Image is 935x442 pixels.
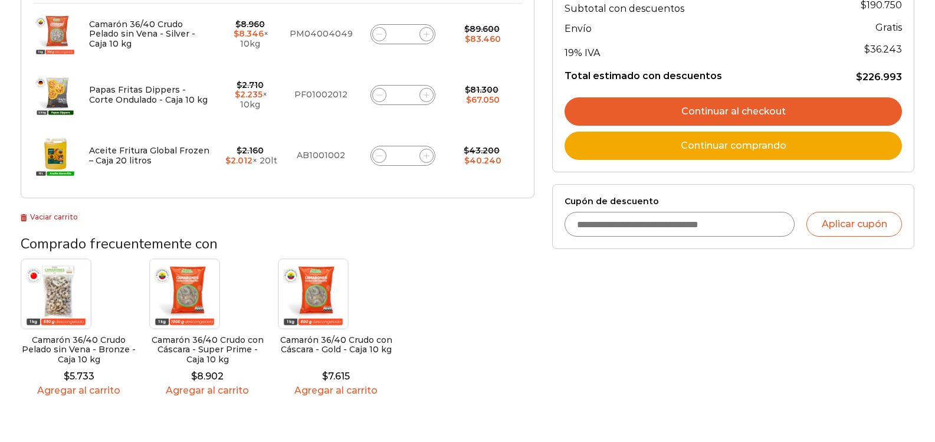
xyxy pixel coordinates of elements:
td: AB1001002 [284,125,359,186]
span: $ [237,80,242,90]
span: $ [864,44,870,55]
th: Envío [565,17,818,38]
th: Total estimado con descuentos [565,61,818,84]
span: $ [464,155,470,166]
label: Cupón de descuento [565,197,902,207]
span: 36.243 [864,44,902,55]
span: $ [64,371,70,382]
bdi: 2.235 [235,89,263,100]
td: × 10kg [217,4,284,65]
input: Product quantity [395,26,411,42]
bdi: 8.346 [234,28,264,39]
input: Product quantity [395,87,411,103]
span: $ [237,145,242,156]
bdi: 2.710 [237,80,264,90]
a: Agregar al carrito [278,385,395,396]
bdi: 8.960 [235,19,265,30]
span: $ [322,371,328,382]
td: PM04004049 [284,4,359,65]
bdi: 81.300 [465,84,498,95]
button: Aplicar cupón [806,212,902,237]
span: $ [465,34,470,44]
span: $ [465,84,470,95]
span: $ [235,89,240,100]
span: $ [235,19,241,30]
bdi: 7.615 [322,371,350,382]
bdi: 2.012 [225,155,252,166]
a: Agregar al carrito [149,385,266,396]
td: PF01002012 [284,64,359,125]
bdi: 8.902 [191,371,224,382]
span: $ [225,155,231,166]
input: Product quantity [395,148,411,164]
bdi: 67.050 [466,94,500,105]
a: Continuar comprando [565,132,902,160]
span: $ [466,94,471,105]
a: Papas Fritas Dippers - Corte Ondulado - Caja 10 kg [89,84,208,105]
span: $ [234,28,239,39]
th: 19% IVA [565,38,818,61]
h2: Camarón 36/40 Crudo con Cáscara - Gold - Caja 10 kg [278,335,395,355]
bdi: 89.600 [464,24,500,34]
a: Aceite Fritura Global Frozen – Caja 20 litros [89,145,209,166]
td: × 20lt [217,125,284,186]
h2: Camarón 36/40 Crudo con Cáscara - Super Prime - Caja 10 kg [149,335,266,365]
bdi: 226.993 [856,71,902,83]
a: Continuar al checkout [565,97,902,126]
bdi: 5.733 [64,371,94,382]
strong: Gratis [875,22,902,33]
bdi: 2.160 [237,145,264,156]
a: Vaciar carrito [21,212,78,221]
span: $ [464,24,470,34]
span: Comprado frecuentemente con [21,234,218,253]
bdi: 43.200 [464,145,500,156]
bdi: 40.240 [464,155,501,166]
span: $ [464,145,469,156]
a: Camarón 36/40 Crudo Pelado sin Vena - Silver - Caja 10 kg [89,19,195,50]
span: $ [191,371,197,382]
a: Agregar al carrito [21,385,137,396]
bdi: 83.460 [465,34,501,44]
span: $ [856,71,862,83]
td: × 10kg [217,64,284,125]
h2: Camarón 36/40 Crudo Pelado sin Vena - Bronze - Caja 10 kg [21,335,137,365]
